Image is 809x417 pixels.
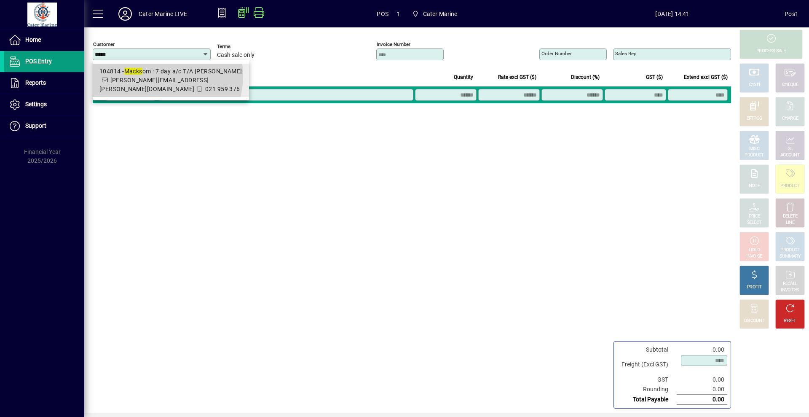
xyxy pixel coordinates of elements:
span: Extend excl GST ($) [684,73,728,82]
mat-option: 104814 - Macksom : 7 day a/c T/A Brett Mackay [93,64,249,97]
div: SELECT [747,220,762,226]
a: Reports [4,73,84,94]
div: PRODUCT [780,183,799,189]
span: Cater Marine [423,7,458,21]
span: 1 [397,7,400,21]
div: HOLD [749,247,760,253]
td: 0.00 [677,385,727,395]
mat-label: Customer [93,41,115,47]
div: CHEQUE [782,82,798,88]
span: Home [25,36,41,43]
div: 104814 - om : 7 day a/c T/A [PERSON_NAME] [99,67,242,76]
td: GST [617,375,677,385]
mat-label: Sales rep [615,51,636,56]
td: Subtotal [617,345,677,355]
td: Rounding [617,385,677,395]
span: Support [25,122,46,129]
div: GL [788,146,793,152]
span: POS [377,7,388,21]
span: Cash sale only [217,52,254,59]
div: PRODUCT [780,247,799,253]
span: Quantity [454,73,473,82]
div: RESET [784,318,796,324]
div: SUMMARY [780,253,801,260]
div: MISC [749,146,759,152]
td: Freight (Excl GST) [617,355,677,375]
a: Settings [4,94,84,115]
div: NOTE [749,183,760,189]
div: PROFIT [747,284,761,291]
div: ACCOUNT [780,152,800,159]
div: DELETE [783,213,797,220]
div: CHARGE [782,116,798,122]
span: [PERSON_NAME][EMAIL_ADDRESS][PERSON_NAME][DOMAIN_NAME] [99,77,209,92]
span: GST ($) [646,73,663,82]
div: Cater Marine LIVE [139,7,187,21]
span: 021 959 376 [205,86,240,92]
span: Cater Marine [409,6,461,22]
span: [DATE] 14:41 [560,7,785,21]
td: Total Payable [617,395,677,405]
em: Macks [124,68,142,75]
mat-label: Order number [541,51,572,56]
div: LINE [786,220,794,226]
span: Settings [25,101,47,108]
mat-label: Invoice number [377,41,410,47]
div: RECALL [783,281,798,287]
div: Pos1 [785,7,798,21]
div: PROCESS SALE [756,48,786,54]
td: 0.00 [677,395,727,405]
div: EFTPOS [747,116,762,122]
div: PRICE [749,213,760,220]
span: POS Entry [25,58,52,65]
span: Terms [217,44,268,49]
div: INVOICE [746,253,762,260]
td: 0.00 [677,345,727,355]
span: Reports [25,79,46,86]
div: CASH [749,82,760,88]
span: Rate excl GST ($) [498,73,536,82]
td: 0.00 [677,375,727,385]
button: Profile [112,6,139,22]
div: PRODUCT [745,152,763,159]
a: Support [4,116,84,137]
a: Home [4,30,84,51]
span: Discount (%) [571,73,600,82]
div: DISCOUNT [744,318,764,324]
div: INVOICES [781,287,799,293]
